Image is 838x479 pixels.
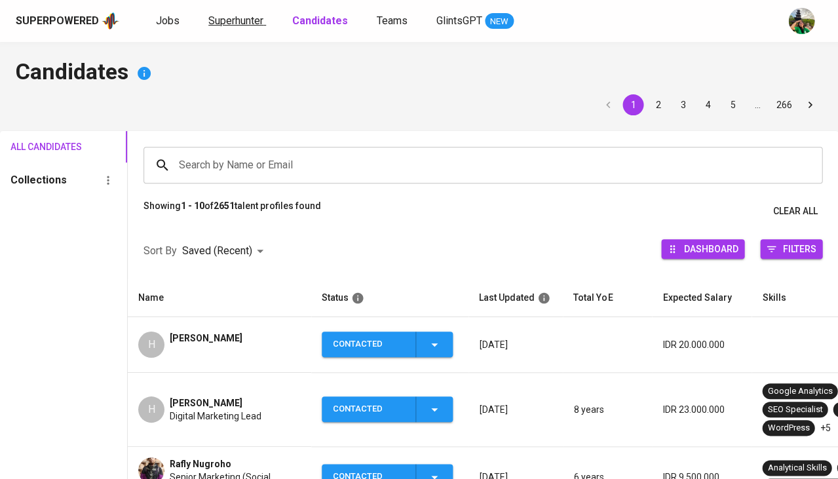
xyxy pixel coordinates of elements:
button: page 1 [622,94,643,115]
div: H [138,332,164,358]
button: Contacted [322,396,453,422]
button: Contacted [322,332,453,357]
span: Jobs [156,14,180,27]
b: 1 - 10 [181,201,204,211]
span: Rafly Nugroho [170,457,231,470]
p: IDR 20.000.000 [662,338,741,351]
p: +5 [820,421,830,434]
div: Contacted [333,396,405,422]
h4: Candidates [16,58,822,89]
a: GlintsGPT NEW [436,13,514,29]
a: Superpoweredapp logo [16,11,119,31]
span: Clear All [772,203,817,220]
span: Filters [782,240,816,258]
th: Status [311,279,468,317]
button: Go to next page [799,94,820,115]
div: Superpowered [16,14,99,29]
img: app logo [102,11,119,31]
img: eva@glints.com [788,8,814,34]
div: Google Analytics [767,385,832,398]
span: Superhunter [208,14,263,27]
div: Saved (Recent) [182,239,268,263]
button: Go to page 4 [697,94,718,115]
a: Teams [377,13,410,29]
th: Name [128,279,311,317]
div: … [747,98,768,111]
nav: pagination navigation [596,94,822,115]
p: Showing of talent profiles found [143,199,321,223]
span: [PERSON_NAME] [170,332,242,345]
span: NEW [485,15,514,28]
button: Go to page 266 [772,94,795,115]
button: Go to page 5 [722,94,743,115]
p: Saved (Recent) [182,243,252,259]
p: IDR 23.000.000 [662,403,741,416]
span: Teams [377,14,408,27]
th: Expected Salary [652,279,752,317]
button: Dashboard [661,239,744,259]
div: H [138,396,164,423]
b: Candidates [292,14,348,27]
button: Go to page 2 [647,94,668,115]
p: [DATE] [479,403,552,416]
th: Total YoE [563,279,652,317]
span: Dashboard [683,240,738,258]
p: 8 years [573,403,641,416]
div: Contacted [333,332,405,357]
a: Candidates [292,13,351,29]
a: Superhunter [208,13,266,29]
p: Sort By [143,243,177,259]
div: Analytical Skills [767,462,826,474]
b: 2651 [214,201,235,211]
span: GlintsGPT [436,14,482,27]
h6: Collections [10,171,67,189]
span: Digital Marketing Lead [170,410,261,423]
th: Last Updated [468,279,563,317]
span: [PERSON_NAME] [170,396,242,410]
div: SEO Specialist [767,404,822,416]
div: WordPress [767,422,809,434]
p: [DATE] [479,338,552,351]
button: Filters [760,239,822,259]
button: Go to page 3 [672,94,693,115]
span: All Candidates [10,139,59,155]
a: Jobs [156,13,182,29]
button: Clear All [767,199,822,223]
